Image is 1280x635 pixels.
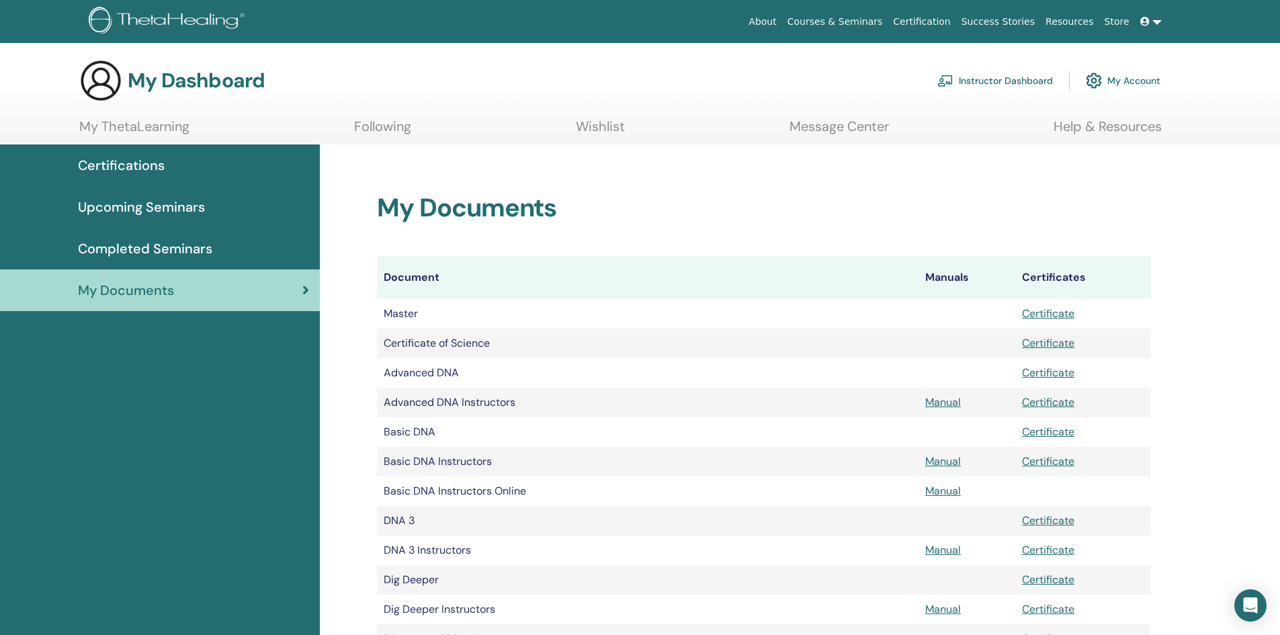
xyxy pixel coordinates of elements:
th: Document [377,256,919,299]
td: Basic DNA Instructors Online [377,476,919,506]
td: Advanced DNA [377,358,919,388]
a: Help & Resources [1054,118,1162,144]
th: Certificates [1015,256,1151,299]
a: Certificate [1022,602,1074,616]
span: My Documents [78,280,174,300]
a: Certificate [1022,395,1074,409]
img: logo.png [89,7,249,37]
td: Dig Deeper Instructors [377,595,919,624]
span: Upcoming Seminars [78,197,205,217]
td: DNA 3 [377,506,919,536]
a: Message Center [790,118,889,144]
h2: My Documents [377,193,1151,224]
a: About [743,9,781,34]
td: Advanced DNA Instructors [377,388,919,417]
a: Certificate [1022,513,1074,527]
a: Instructor Dashboard [937,66,1053,95]
td: Basic DNA [377,417,919,447]
a: Manual [925,484,961,498]
a: Success Stories [956,9,1040,34]
th: Manuals [919,256,1015,299]
div: Open Intercom Messenger [1234,589,1267,622]
a: Certification [888,9,955,34]
a: My ThetaLearning [79,118,189,144]
a: Certificate [1022,425,1074,439]
a: My Account [1086,66,1160,95]
a: Certificate [1022,336,1074,350]
td: Dig Deeper [377,565,919,595]
a: Certificate [1022,543,1074,557]
a: Certificate [1022,573,1074,587]
a: Certificate [1022,454,1074,468]
td: Master [377,299,919,329]
h3: My Dashboard [128,69,265,93]
a: Following [354,118,411,144]
a: Courses & Seminars [782,9,888,34]
span: Certifications [78,155,165,175]
span: Completed Seminars [78,239,212,259]
a: Manual [925,395,961,409]
a: Certificate [1022,366,1074,380]
td: DNA 3 Instructors [377,536,919,565]
a: Wishlist [576,118,625,144]
a: Resources [1040,9,1099,34]
a: Manual [925,543,961,557]
a: Certificate [1022,306,1074,321]
td: Certificate of Science [377,329,919,358]
img: cog.svg [1086,69,1102,92]
a: Manual [925,602,961,616]
img: generic-user-icon.jpg [79,59,122,102]
img: chalkboard-teacher.svg [937,75,953,87]
td: Basic DNA Instructors [377,447,919,476]
a: Manual [925,454,961,468]
a: Store [1099,9,1135,34]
